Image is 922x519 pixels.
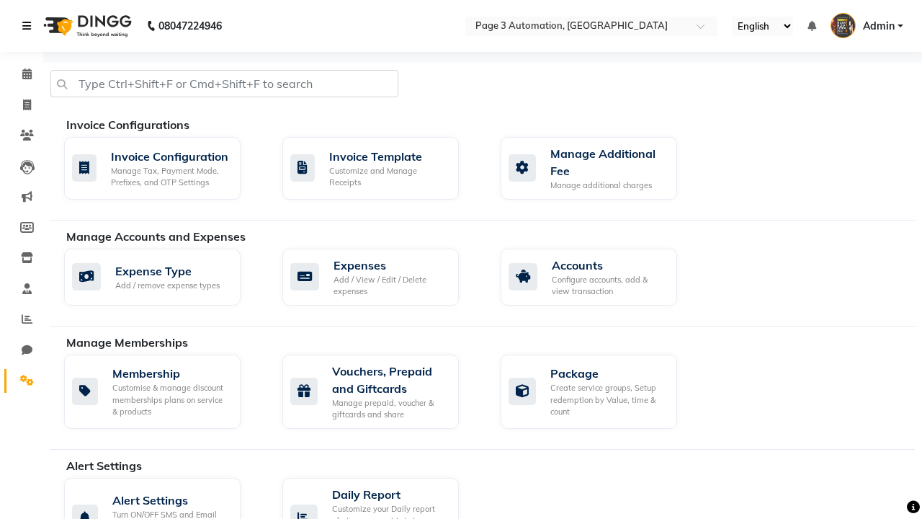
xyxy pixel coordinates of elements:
[329,165,447,189] div: Customize and Manage Receipts
[50,70,398,97] input: Type Ctrl+Shift+F or Cmd+Shift+F to search
[64,137,261,200] a: Invoice ConfigurationManage Tax, Payment Mode, Prefixes, and OTP Settings
[37,6,135,46] img: logo
[501,137,697,200] a: Manage Additional FeeManage additional charges
[550,382,666,418] div: Create service groups, Setup redemption by Value, time & count
[550,179,666,192] div: Manage additional charges
[863,19,895,34] span: Admin
[64,249,261,306] a: Expense TypeAdd / remove expense types
[111,165,229,189] div: Manage Tax, Payment Mode, Prefixes, and OTP Settings
[329,148,447,165] div: Invoice Template
[334,274,447,298] div: Add / View / Edit / Delete expenses
[334,257,447,274] div: Expenses
[115,280,220,292] div: Add / remove expense types
[64,355,261,429] a: MembershipCustomise & manage discount memberships plans on service & products
[112,365,229,382] div: Membership
[550,145,666,179] div: Manage Additional Fee
[282,355,479,429] a: Vouchers, Prepaid and GiftcardsManage prepaid, voucher & giftcards and share
[282,137,479,200] a: Invoice TemplateCustomize and Manage Receipts
[111,148,229,165] div: Invoice Configuration
[158,6,222,46] b: 08047224946
[332,363,447,397] div: Vouchers, Prepaid and Giftcards
[501,249,697,306] a: AccountsConfigure accounts, add & view transaction
[501,355,697,429] a: PackageCreate service groups, Setup redemption by Value, time & count
[115,262,220,280] div: Expense Type
[112,382,229,418] div: Customise & manage discount memberships plans on service & products
[831,13,856,38] img: Admin
[332,397,447,421] div: Manage prepaid, voucher & giftcards and share
[112,492,229,509] div: Alert Settings
[550,365,666,382] div: Package
[282,249,479,306] a: ExpensesAdd / View / Edit / Delete expenses
[332,486,447,503] div: Daily Report
[552,274,666,298] div: Configure accounts, add & view transaction
[552,257,666,274] div: Accounts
